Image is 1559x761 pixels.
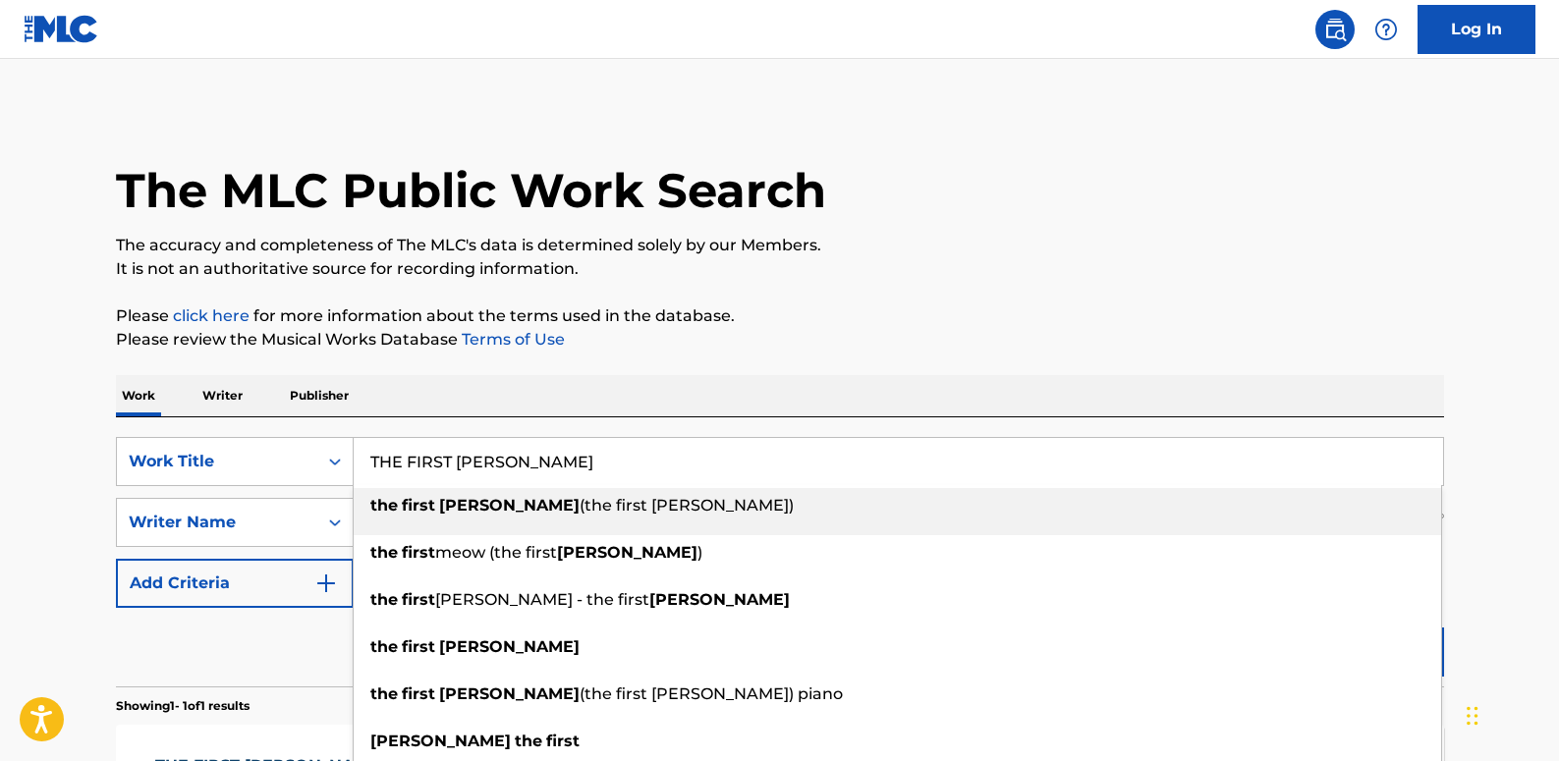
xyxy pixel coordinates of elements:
p: Work [116,375,161,416]
p: The accuracy and completeness of The MLC's data is determined solely by our Members. [116,234,1444,257]
span: (the first [PERSON_NAME]) piano [580,684,843,703]
form: Search Form [116,437,1444,686]
strong: [PERSON_NAME] [439,637,580,656]
div: Writer Name [129,511,306,534]
img: help [1374,18,1398,41]
span: (the first [PERSON_NAME]) [580,496,794,515]
strong: first [402,590,435,609]
a: click here [173,306,250,325]
strong: first [402,684,435,703]
p: Publisher [284,375,355,416]
img: MLC Logo [24,15,99,43]
a: Public Search [1315,10,1355,49]
strong: [PERSON_NAME] [439,684,580,703]
iframe: Chat Widget [1461,667,1559,761]
strong: [PERSON_NAME] [649,590,790,609]
strong: the [515,732,542,750]
strong: first [402,637,435,656]
div: Help [1366,10,1406,49]
p: Please review the Musical Works Database [116,328,1444,352]
strong: the [370,684,398,703]
strong: [PERSON_NAME] [439,496,580,515]
strong: first [546,732,580,750]
strong: [PERSON_NAME] [370,732,511,750]
strong: [PERSON_NAME] [557,543,697,562]
img: search [1323,18,1347,41]
p: Writer [196,375,249,416]
p: It is not an authoritative source for recording information. [116,257,1444,281]
p: Showing 1 - 1 of 1 results [116,697,250,715]
span: ) [697,543,702,562]
strong: the [370,496,398,515]
a: Log In [1418,5,1535,54]
strong: the [370,590,398,609]
strong: first [402,543,435,562]
a: Terms of Use [458,330,565,349]
h1: The MLC Public Work Search [116,161,826,220]
div: Work Title [129,450,306,473]
strong: the [370,543,398,562]
span: meow (the first [435,543,557,562]
img: 9d2ae6d4665cec9f34b9.svg [314,571,338,595]
strong: the [370,637,398,656]
div: Drag [1467,686,1478,745]
p: Please for more information about the terms used in the database. [116,304,1444,328]
button: Add Criteria [116,559,354,608]
span: [PERSON_NAME] - the first [435,590,649,609]
strong: first [402,496,435,515]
